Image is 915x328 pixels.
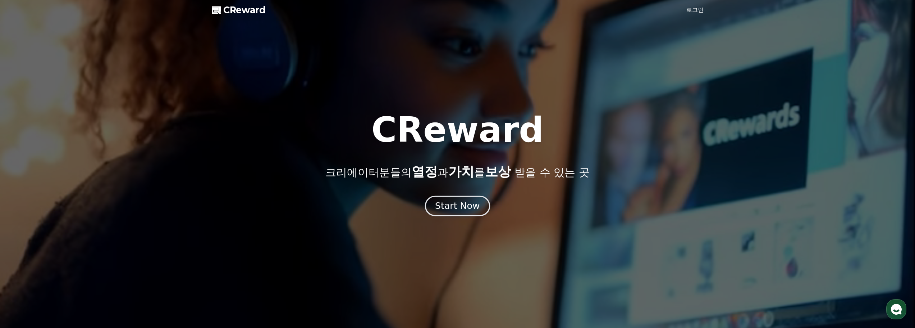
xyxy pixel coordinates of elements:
[425,196,490,216] button: Start Now
[325,165,589,179] p: 크리에이터분들의 과 를 받을 수 있는 곳
[23,239,27,245] span: 홈
[223,4,266,16] span: CReward
[371,113,544,147] h1: CReward
[93,228,138,246] a: 설정
[485,164,511,179] span: 보상
[448,164,474,179] span: 가치
[66,239,74,245] span: 대화
[111,239,120,245] span: 설정
[426,203,489,210] a: Start Now
[412,164,438,179] span: 열정
[47,228,93,246] a: 대화
[686,6,704,14] a: 로그인
[2,228,47,246] a: 홈
[435,200,480,212] div: Start Now
[212,4,266,16] a: CReward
